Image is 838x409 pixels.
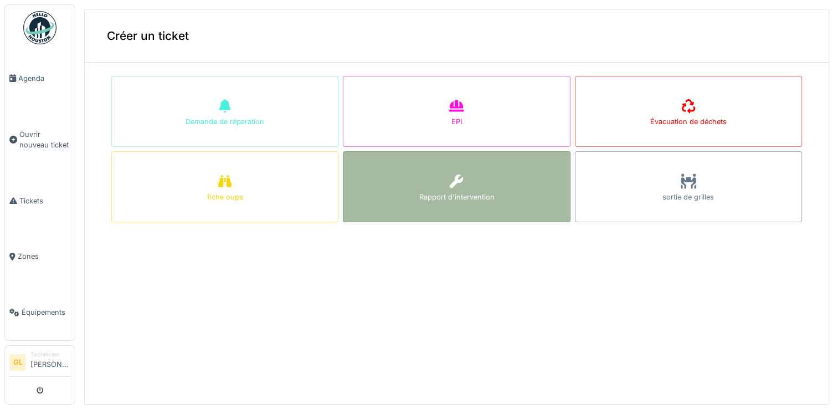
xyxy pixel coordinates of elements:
div: Demande de réparation [186,116,264,127]
div: sortie de grilles [662,192,714,202]
a: Agenda [5,50,75,106]
a: Zones [5,229,75,285]
a: GL Technicien[PERSON_NAME] [9,350,70,377]
a: Ouvrir nouveau ticket [5,106,75,173]
li: [PERSON_NAME] [30,350,70,374]
div: Créer un ticket [85,9,829,63]
div: EPI [451,116,462,127]
li: GL [9,354,26,371]
div: fiche oups [207,192,243,202]
span: Tickets [19,196,70,206]
div: Rapport d'intervention [419,192,494,202]
div: Technicien [30,350,70,359]
span: Agenda [18,73,70,84]
a: Équipements [5,284,75,340]
span: Zones [18,251,70,262]
a: Tickets [5,173,75,229]
span: Ouvrir nouveau ticket [19,129,70,150]
span: Équipements [22,307,70,318]
img: Badge_color-CXgf-gQk.svg [23,11,56,44]
div: Évacuation de déchets [650,116,727,127]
